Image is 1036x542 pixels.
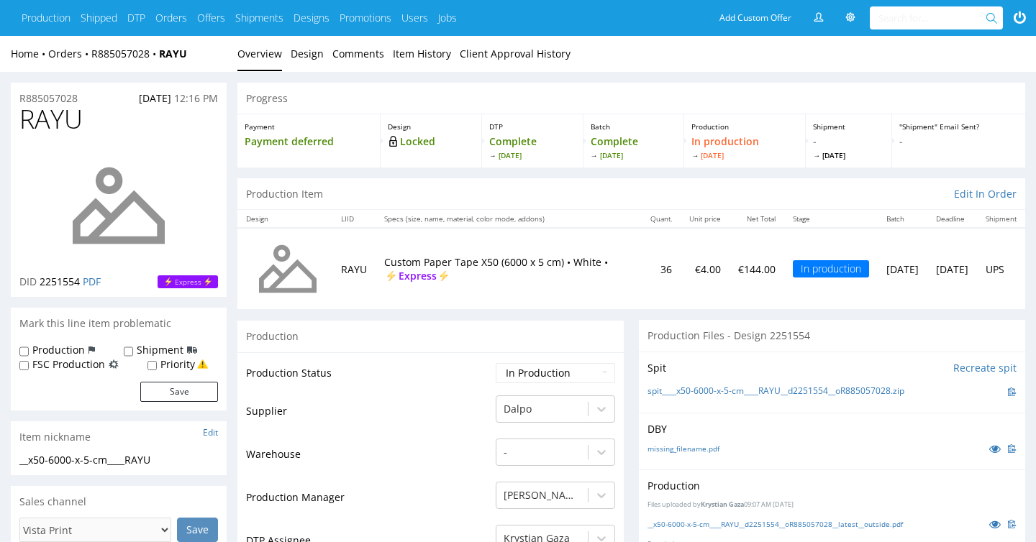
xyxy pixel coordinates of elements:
td: 36 [642,228,681,309]
p: Locked [388,134,474,149]
p: Spit [647,361,666,375]
img: icon-production-flag.svg [88,343,95,357]
p: Complete [489,134,576,160]
img: no_design.png [61,148,176,263]
span: [DATE] [591,150,677,160]
th: Batch [878,210,927,228]
span: Krystian Gaza [701,500,744,509]
div: Progress [237,83,1025,114]
span: RAYU [19,105,83,134]
p: Shipment [813,121,884,132]
td: UPS [977,228,1025,309]
img: no_design.png [252,233,324,305]
th: Unit price [681,210,730,228]
td: [DATE] [878,228,927,309]
span: Express [384,269,451,283]
p: - [899,134,1018,149]
div: Sales channel [11,486,227,518]
th: Specs (size, name, material, color mode, addons) [376,210,642,228]
span: 12:16 PM [174,91,218,105]
td: €144.00 [730,228,784,309]
a: RAYU [159,47,187,60]
th: Design [237,210,332,228]
a: Shipments [235,11,283,25]
a: R885057028 [91,47,159,60]
img: yellow_warning_triangle.png [197,359,208,369]
div: Item nickname [11,421,227,453]
th: Deadline [927,210,977,228]
th: Quant. [642,210,681,228]
span: [DATE] [691,150,798,160]
a: PDF [83,275,101,288]
td: Production Manager [246,480,492,523]
p: Production [691,121,798,132]
a: Promotions [340,11,391,25]
img: icon-fsc-production-flag.svg [109,357,119,372]
img: icon-shipping-flag.svg [187,343,197,357]
p: Complete [591,134,677,160]
p: DTP [489,121,576,132]
p: In production [691,134,798,160]
td: RAYU [332,228,376,309]
a: Home [11,47,48,60]
div: __x50-6000-x-5-cm____RAYU [19,453,218,467]
th: Net Total [730,210,784,228]
button: Save [140,382,218,402]
a: Client Approval History [460,36,571,71]
label: Priority [160,357,195,372]
p: - [813,134,884,160]
span: [DATE] [139,91,171,105]
th: Shipment [977,210,1025,228]
input: Save [177,518,218,542]
span: [DATE] [813,150,884,160]
td: €4.00 [681,228,730,309]
a: Jobs [438,11,457,25]
label: FSC Production [32,357,105,372]
p: Payment deferred [245,134,373,149]
a: Design [291,36,324,71]
td: Warehouse [246,437,492,480]
label: Production [32,343,85,357]
td: [DATE] [927,228,977,309]
p: "Shipment" Email Sent? [899,121,1018,132]
a: DTP [127,11,145,25]
a: Item History [393,36,451,71]
p: Design [388,121,474,132]
a: spit____x50-6000-x-5-cm____RAYU__d2251554__oR885057028.zip [647,385,904,398]
a: __x50-6000-x-5-cm____RAYU__d2251554__oR885057028__latest__outside.pdf [647,519,903,529]
span: [DATE] [489,150,576,160]
td: Production Status [246,362,492,394]
p: Production Item [246,187,323,201]
th: Stage [784,210,878,228]
a: Edit In Order [954,187,1017,201]
p: Payment [245,121,373,132]
th: LIID [332,210,376,228]
img: clipboard.svg [1008,444,1017,453]
p: Production [647,479,700,493]
a: Add Custom Offer [712,6,799,29]
a: Shipped [81,11,117,25]
div: Production Files - Design 2251554 [639,320,1025,352]
span: DID [19,275,37,288]
input: Recreate spit [953,361,1017,375]
span: 2251554 [40,275,80,288]
a: missing_filename.pdf [647,444,719,454]
td: Supplier [246,394,492,437]
a: Edit [203,426,218,438]
p: Files uploaded by 09:07 AM [DATE] [647,500,1017,510]
span: Express [162,275,214,288]
p: DBY [647,422,1017,436]
img: clipboard.svg [1008,387,1017,396]
p: Custom Paper Tape X50 (6000 x 5 cm) • White • [384,255,633,283]
a: Comments [332,36,384,71]
img: clipboard.svg [1008,520,1017,528]
input: Search for... [878,6,989,29]
a: Offers [197,11,225,25]
a: Orders [155,11,187,25]
a: Designs [294,11,330,25]
div: Production [237,320,624,352]
a: Users [401,11,428,25]
a: R885057028 [19,91,78,106]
